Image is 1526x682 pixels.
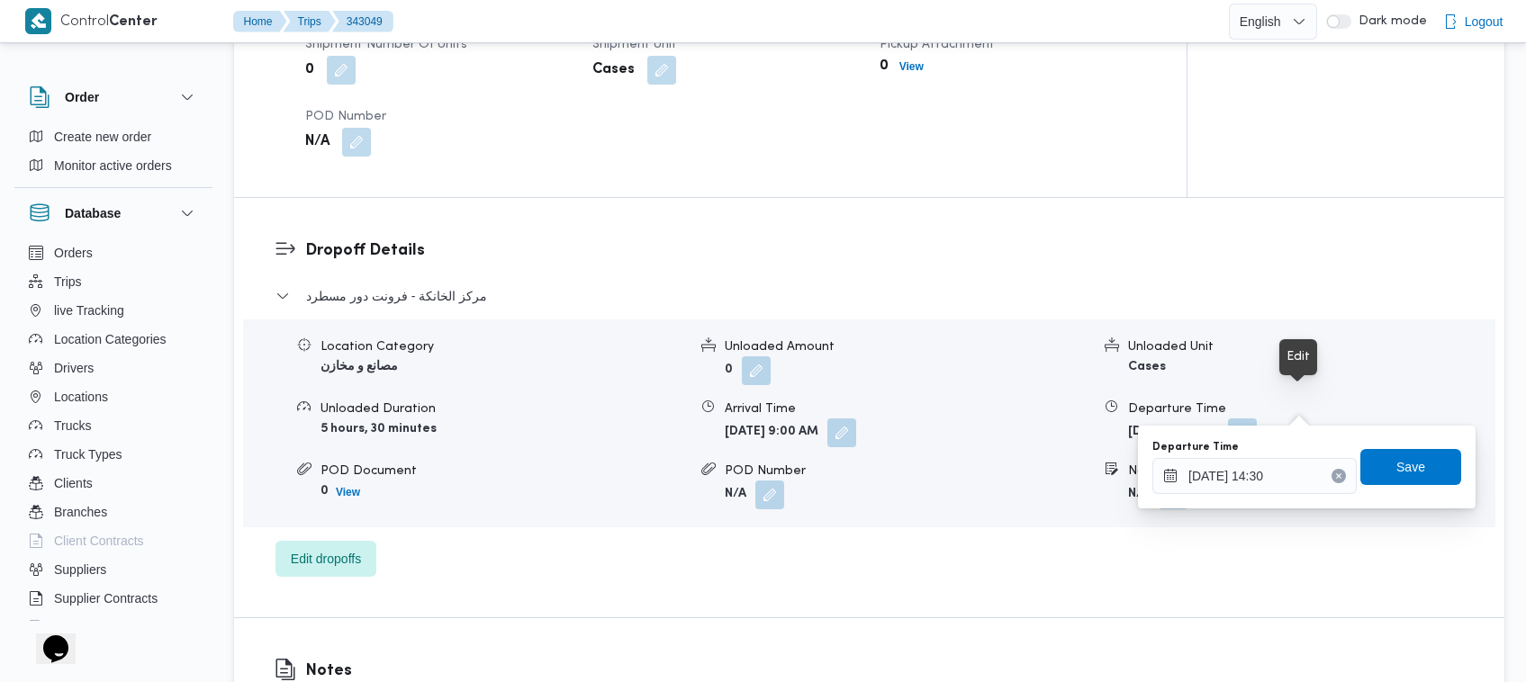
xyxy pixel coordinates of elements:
[1332,469,1346,483] button: Clear input
[880,39,995,50] span: Pickup Attachment
[1360,449,1461,485] button: Save
[22,613,205,642] button: Devices
[892,56,931,77] button: View
[233,11,287,32] button: Home
[54,588,158,609] span: Supplier Contracts
[1396,456,1425,478] span: Save
[22,584,205,613] button: Supplier Contracts
[243,319,1495,527] div: مركز الخانكة - فرونت دور مسطرد
[54,616,99,638] span: Devices
[109,15,158,29] b: Center
[1128,399,1494,418] div: Departure Time
[22,296,205,325] button: live Tracking
[22,325,205,354] button: Location Categories
[54,530,144,552] span: Client Contracts
[592,59,635,81] b: Cases
[321,361,398,372] b: مصانع و مخازن
[899,60,924,73] b: View
[22,151,205,180] button: Monitor active orders
[592,39,677,50] span: Shipment Unit
[1128,361,1166,372] b: Cases
[22,122,205,151] button: Create new order
[54,155,172,176] span: Monitor active orders
[1128,426,1219,437] b: [DATE] 2:30 PM
[321,462,687,480] div: POD Document
[275,285,1464,307] button: مركز الخانكة - فرونت دور مسطرد
[22,469,205,498] button: Clients
[22,411,205,440] button: Trucks
[29,86,198,108] button: Order
[22,238,205,267] button: Orders
[22,382,205,411] button: Locations
[305,238,1464,263] h3: Dropoff Details
[1152,458,1357,494] input: Press the down key to open a popover containing a calendar.
[321,337,687,356] div: Location Category
[336,486,360,498] b: View
[321,485,329,497] b: 0
[1128,488,1150,499] b: N/A
[725,488,746,499] b: N/A
[65,202,121,224] h3: Database
[65,86,99,108] h3: Order
[14,238,212,628] div: Database
[22,555,205,584] button: Suppliers
[54,444,122,465] span: Truck Types
[22,498,205,526] button: Branches
[725,462,1091,480] div: POD Number
[54,300,124,321] span: live Tracking
[284,11,336,32] button: Trips
[1351,14,1427,29] span: Dark mode
[725,426,818,437] b: [DATE] 9:00 AM
[1287,346,1310,368] div: Edit
[1128,462,1494,480] div: Notes
[1465,11,1503,32] span: Logout
[14,122,212,187] div: Order
[305,59,314,81] b: 0
[332,11,393,32] button: 343049
[725,399,1091,418] div: Arrival Time
[321,399,687,418] div: Unloaded Duration
[54,472,93,494] span: Clients
[1152,440,1239,454] label: Departure Time
[29,202,198,224] button: Database
[1128,337,1494,356] div: Unloaded Unit
[880,56,889,77] b: 0
[54,328,167,350] span: Location Categories
[22,440,205,469] button: Truck Types
[54,242,93,264] span: Orders
[305,111,386,122] span: POD Number
[1436,4,1511,40] button: Logout
[321,423,437,435] b: 5 hours, 30 minutes
[25,8,51,34] img: X8yXhbKr1z7QwAAAABJRU5ErkJggg==
[54,559,106,580] span: Suppliers
[291,548,361,570] span: Edit dropoffs
[22,354,205,382] button: Drivers
[725,363,733,375] b: 0
[54,357,94,379] span: Drivers
[22,267,205,296] button: Trips
[725,337,1091,356] div: Unloaded Amount
[54,126,151,148] span: Create new order
[54,501,107,523] span: Branches
[54,271,82,292] span: Trips
[306,285,487,307] span: مركز الخانكة - فرونت دور مسطرد
[18,610,76,664] iframe: chat widget
[54,386,108,408] span: Locations
[22,526,205,555] button: Client Contracts
[329,481,367,503] button: View
[305,131,330,153] b: N/A
[54,415,91,436] span: Trucks
[275,541,376,577] button: Edit dropoffs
